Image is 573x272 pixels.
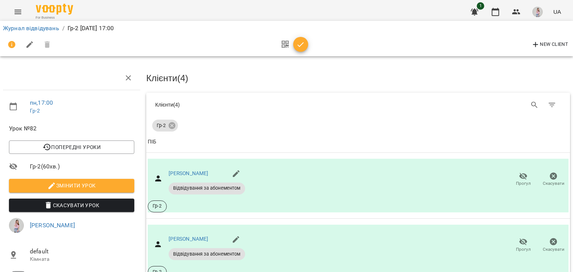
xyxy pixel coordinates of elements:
[30,99,53,106] a: пн , 17:00
[9,140,134,154] button: Попередні уроки
[152,120,178,132] div: Гр-2
[3,24,570,33] nav: breadcrumb
[169,170,209,176] a: [PERSON_NAME]
[516,246,531,253] span: Прогул
[529,39,570,51] button: New Client
[3,25,59,32] a: Журнал відвідувань
[148,137,156,146] div: Sort
[550,5,564,19] button: UA
[169,236,209,242] a: [PERSON_NAME]
[62,24,65,33] li: /
[148,137,569,146] span: ПІБ
[9,3,27,21] button: Menu
[477,2,484,10] span: 1
[30,108,40,114] a: Гр-2
[30,256,134,263] p: Кімната
[532,7,543,17] img: 5a3acf09a0f7ca778c7c1822df7761ae.png
[30,247,134,256] span: default
[169,251,245,257] span: Відвідування за абонементом
[9,124,134,133] span: Урок №82
[508,235,538,256] button: Прогул
[148,137,156,146] div: ПІБ
[36,15,73,20] span: For Business
[30,162,134,171] span: Гр-2 ( 60 хв. )
[538,169,569,190] button: Скасувати
[9,179,134,192] button: Змінити урок
[538,235,569,256] button: Скасувати
[148,203,166,209] span: Гр-2
[543,180,564,187] span: Скасувати
[146,93,570,117] div: Table Toolbar
[531,40,568,49] span: New Client
[155,101,353,108] div: Клієнти ( 4 )
[68,24,114,33] p: Гр-2 [DATE] 17:00
[15,181,128,190] span: Змінити урок
[543,96,561,114] button: Фільтр
[30,222,75,229] a: [PERSON_NAME]
[36,4,73,15] img: Voopty Logo
[15,201,128,210] span: Скасувати Урок
[152,122,170,129] span: Гр-2
[15,143,128,152] span: Попередні уроки
[526,96,544,114] button: Search
[516,180,531,187] span: Прогул
[508,169,538,190] button: Прогул
[169,185,245,192] span: Відвідування за абонементом
[146,73,570,83] h3: Клієнти ( 4 )
[9,199,134,212] button: Скасувати Урок
[9,218,24,233] img: 5a3acf09a0f7ca778c7c1822df7761ae.png
[553,8,561,16] span: UA
[543,246,564,253] span: Скасувати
